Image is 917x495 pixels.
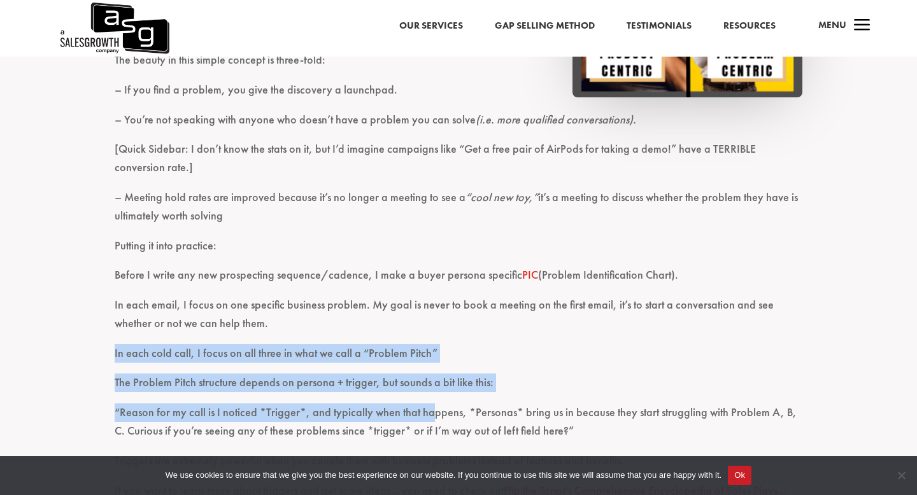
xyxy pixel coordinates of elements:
span: In each cold call, I focus on all three in what we call a “Problem Pitch” [115,345,437,360]
em: (i.e. more qualified conversations). [476,112,636,127]
a: PIC [522,267,538,282]
span: Menu [818,18,846,31]
span: – You’re not speaking with anyone who doesn’t have a problem you can solve [115,112,636,127]
span: [Quick Sidebar: I don’t know the stats on it, but I’d imagine campaigns like “Get a free pair of ... [115,141,756,174]
a: Gap Selling Method [495,18,595,34]
span: Putting it into practice: [115,238,217,253]
span: – Meeting hold rates are improved because it’s no longer a meeting to see a it’s a meeting to dis... [115,190,798,223]
span: No [895,469,907,482]
span: The Problem Pitch structure depends on persona + trigger, but sounds a bit like this: [115,375,494,389]
span: The beauty in this simple concept is three-fold: [115,52,325,67]
span: We use cookies to ensure that we give you the best experience on our website. If you continue to ... [166,469,722,482]
span: Triggers are extremely powerful when you couple them with business problems instead of features a... [115,453,624,468]
a: Resources [723,18,776,34]
span: Before I write any new prospecting sequence/cadence, I make a buyer persona specific (Problem Ide... [115,267,678,282]
a: Testimonials [627,18,692,34]
span: – If you find a problem, you give the discovery a launchpad. [115,82,397,97]
span: In each email, I focus on one specific business problem. My goal is never to book a meeting on th... [115,297,774,330]
button: Ok [728,466,751,485]
em: “cool new toy,” [466,190,538,204]
a: Our Services [399,18,463,34]
span: a [849,13,875,39]
span: “Reason for my call is I noticed *Trigger*, and typically when that happens, *Personas* bring us ... [115,405,797,438]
